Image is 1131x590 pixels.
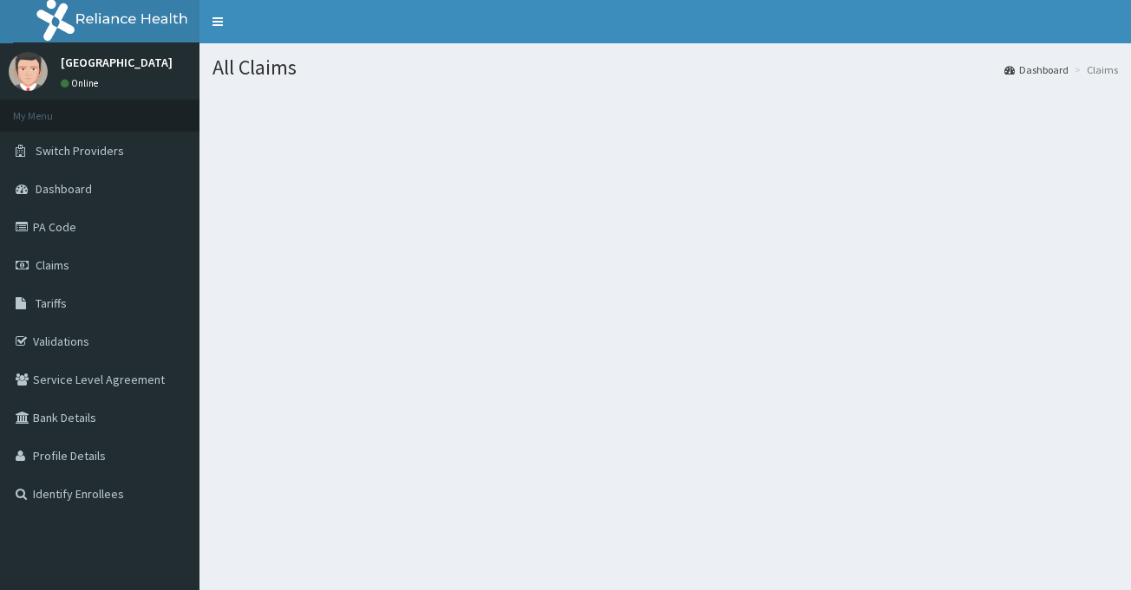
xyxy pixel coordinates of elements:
a: Online [61,77,102,89]
a: Dashboard [1004,62,1069,77]
li: Claims [1070,62,1118,77]
p: [GEOGRAPHIC_DATA] [61,56,173,68]
img: User Image [9,52,48,91]
span: Tariffs [36,295,67,311]
h1: All Claims [212,56,1118,79]
span: Switch Providers [36,143,124,159]
span: Dashboard [36,181,92,197]
span: Claims [36,257,69,273]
